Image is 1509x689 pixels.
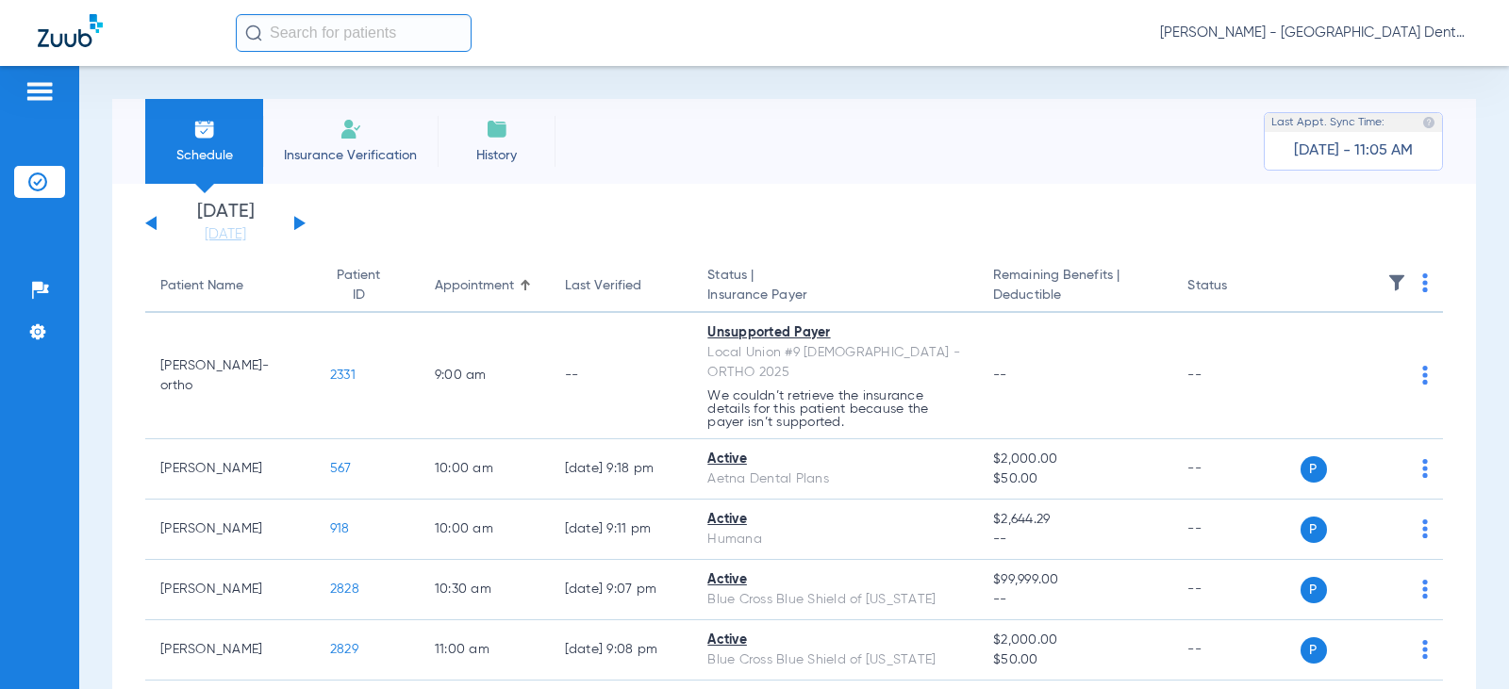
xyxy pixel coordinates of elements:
div: Active [707,631,963,650]
img: filter.svg [1387,273,1406,292]
img: Zuub Logo [38,14,103,47]
div: Patient Name [160,276,300,296]
span: Schedule [159,146,249,165]
a: [DATE] [169,225,282,244]
span: $50.00 [993,650,1157,670]
span: 918 [330,522,350,535]
img: group-dot-blue.svg [1422,366,1428,385]
span: $2,000.00 [993,631,1157,650]
td: [DATE] 9:08 PM [550,620,693,681]
div: Unsupported Payer [707,323,963,343]
td: [PERSON_NAME] [145,439,315,500]
img: group-dot-blue.svg [1422,459,1428,478]
span: [DATE] - 11:05 AM [1294,141,1413,160]
td: -- [1172,620,1300,681]
td: [DATE] 9:11 PM [550,500,693,560]
td: [DATE] 9:18 PM [550,439,693,500]
div: Last Verified [565,276,641,296]
img: group-dot-blue.svg [1422,640,1428,659]
span: Last Appt. Sync Time: [1271,113,1385,132]
input: Search for patients [236,14,472,52]
span: [PERSON_NAME] - [GEOGRAPHIC_DATA] Dental Care [1160,24,1471,42]
td: -- [1172,560,1300,620]
div: Last Verified [565,276,678,296]
div: Aetna Dental Plans [707,469,963,489]
span: $2,000.00 [993,450,1157,469]
div: Blue Cross Blue Shield of [US_STATE] [707,590,963,610]
td: 11:00 AM [420,620,550,681]
div: Humana [707,530,963,550]
td: -- [1172,313,1300,439]
span: History [452,146,541,165]
td: 10:00 AM [420,439,550,500]
span: $2,644.29 [993,510,1157,530]
div: Patient Name [160,276,243,296]
div: Active [707,450,963,469]
td: [PERSON_NAME] [145,500,315,560]
td: -- [550,313,693,439]
div: Active [707,570,963,590]
div: Appointment [435,276,514,296]
td: [PERSON_NAME] [145,560,315,620]
li: [DATE] [169,203,282,244]
div: Appointment [435,276,535,296]
img: History [486,118,508,140]
span: 2331 [330,369,356,382]
th: Status | [692,260,978,313]
div: Active [707,510,963,530]
span: Deductible [993,286,1157,305]
td: 10:30 AM [420,560,550,620]
img: Search Icon [245,25,262,41]
span: P [1301,517,1327,543]
span: -- [993,369,1007,382]
td: [PERSON_NAME]-ortho [145,313,315,439]
span: -- [993,590,1157,610]
img: last sync help info [1422,116,1435,129]
span: -- [993,530,1157,550]
div: Patient ID [330,266,388,305]
img: hamburger-icon [25,80,55,103]
td: -- [1172,500,1300,560]
span: P [1301,577,1327,603]
th: Remaining Benefits | [978,260,1172,313]
td: 10:00 AM [420,500,550,560]
img: Schedule [193,118,216,140]
span: $99,999.00 [993,570,1157,590]
img: group-dot-blue.svg [1422,273,1428,292]
span: P [1301,456,1327,483]
span: Insurance Payer [707,286,963,305]
img: group-dot-blue.svg [1422,580,1428,599]
td: 9:00 AM [420,313,550,439]
p: We couldn’t retrieve the insurance details for this patient because the payer isn’t supported. [707,389,963,429]
span: P [1301,637,1327,664]
span: 2828 [330,582,359,596]
td: [DATE] 9:07 PM [550,560,693,620]
div: Patient ID [330,266,405,305]
span: 567 [330,462,352,475]
th: Status [1172,260,1300,313]
div: Local Union #9 [DEMOGRAPHIC_DATA] -ORTHO 2025 [707,343,963,383]
span: 2829 [330,643,358,656]
span: $50.00 [993,469,1157,489]
td: -- [1172,439,1300,500]
div: Blue Cross Blue Shield of [US_STATE] [707,650,963,670]
img: Manual Insurance Verification [340,118,362,140]
img: group-dot-blue.svg [1422,519,1428,538]
td: [PERSON_NAME] [145,620,315,681]
span: Insurance Verification [277,146,423,165]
